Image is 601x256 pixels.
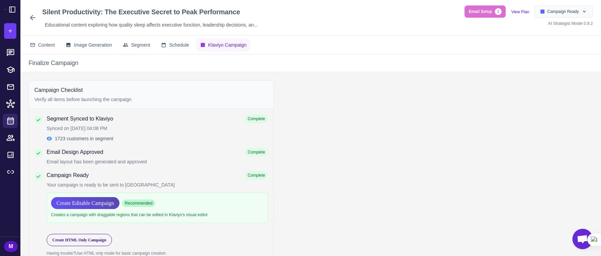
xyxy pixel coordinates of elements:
span: Educational content exploring how quality sleep affects executive function, leadership decisions,... [45,21,258,29]
a: View Plan [511,10,529,14]
span: Complete [245,114,268,123]
p: Verify all items before launching the campaign [34,96,268,103]
span: Complete [245,148,268,157]
p: Email layout has been generated and approved [47,158,268,165]
button: Schedule [157,38,193,51]
span: Segment [131,41,150,49]
p: Creates a campaign with draggable regions that can be edited in Klaviyo's visual editor [51,212,263,219]
h4: Segment Synced to Klaviyo [47,115,113,123]
span: Campaign Ready [547,9,579,15]
button: + [4,23,16,39]
h4: Email Design Approved [47,148,103,156]
span: Image Generation [74,41,112,49]
span: Complete [245,171,268,180]
button: Email Setup2 [465,5,506,18]
button: Image Generation [62,38,116,51]
button: Segment [119,38,154,51]
span: Schedule [169,41,189,49]
span: AI Strategist Model 0.9.2 [548,21,593,26]
span: Content [38,41,55,49]
span: Email Setup [469,9,492,15]
span: Create Editable Campaign [56,197,114,209]
span: + [8,26,12,36]
div: M [4,241,18,252]
div: Click to edit description [42,20,260,30]
div: Open chat [572,229,593,249]
span: Klaviyo Campaign [208,41,247,49]
h3: Campaign Checklist [34,86,268,94]
img: Raleon Logo [4,9,7,10]
span: 2 [495,8,502,15]
span: Having trouble? [47,251,75,256]
h4: Campaign Ready [47,171,89,179]
span: Recommended [122,199,155,207]
p: Your campaign is ready to be sent to [GEOGRAPHIC_DATA] [47,181,268,189]
span: 1723 customers in segment [55,135,113,142]
span: Create HTML Only Campaign [52,237,106,243]
button: Content [26,38,59,51]
button: Klaviyo Campaign [196,38,251,51]
h2: Finalize Campaign [29,59,78,68]
div: Click to edit campaign name [39,5,260,18]
p: Synced on [DATE] 04:08 PM [47,125,268,132]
